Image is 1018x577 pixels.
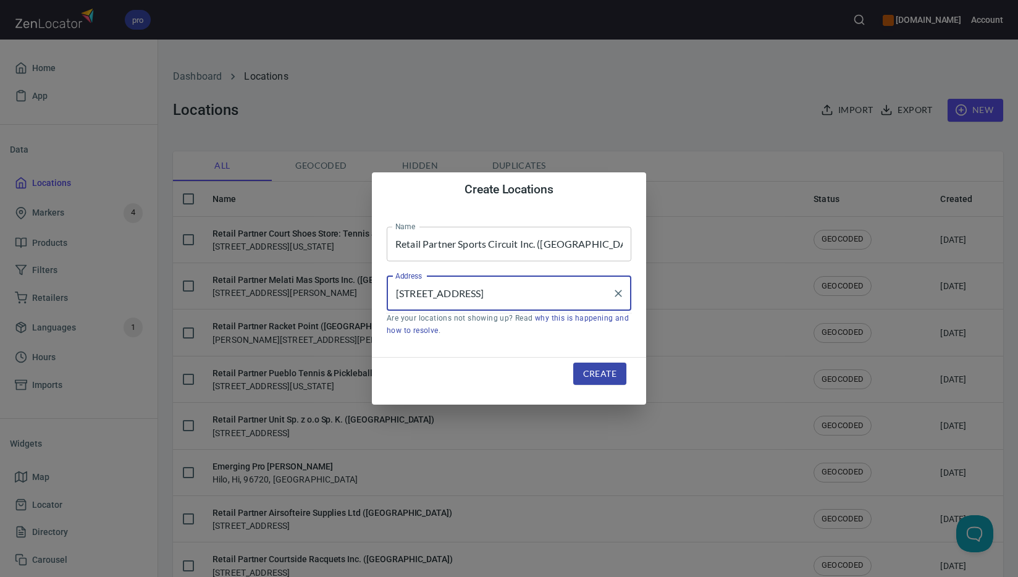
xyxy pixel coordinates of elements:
a: why this is happening and how to resolve [387,314,629,335]
button: Clear [610,285,627,302]
h4: Create Locations [387,182,631,197]
button: Create [573,363,626,385]
span: Create [583,366,616,382]
p: Are your locations not showing up? Read . [387,313,631,337]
